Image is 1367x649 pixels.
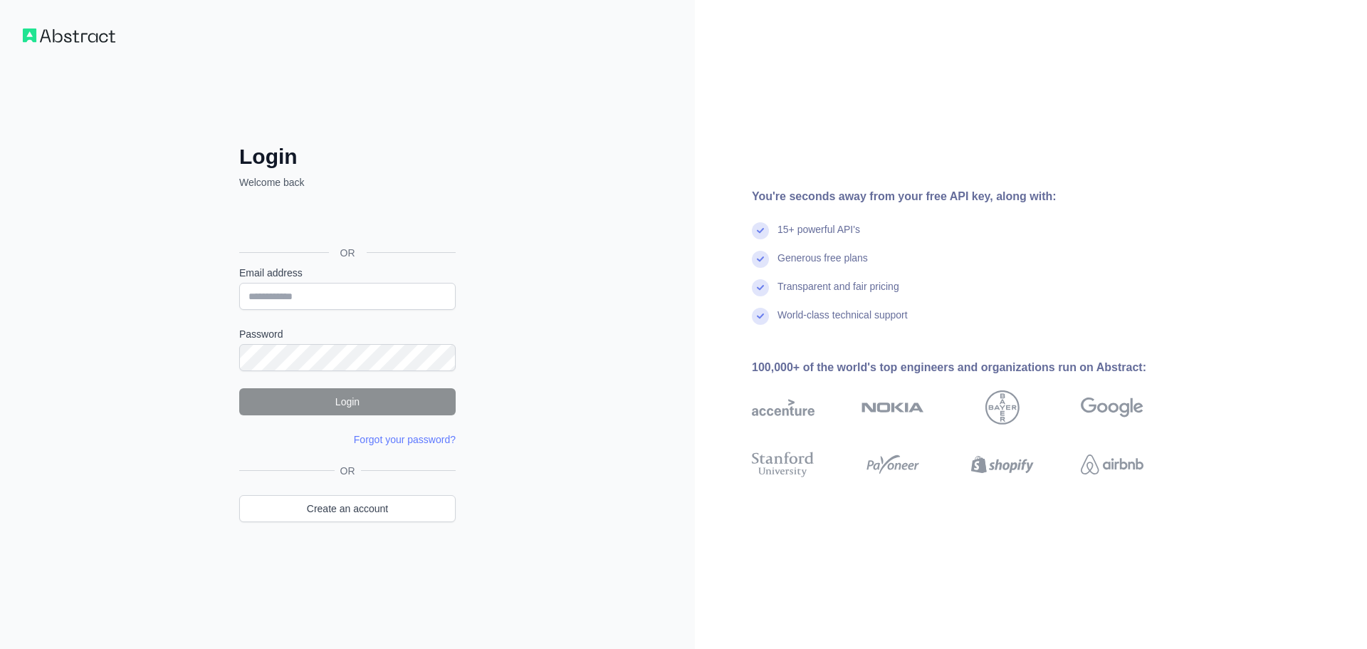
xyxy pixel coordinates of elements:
p: Welcome back [239,175,456,189]
img: airbnb [1081,449,1143,480]
iframe: Pulsante Accedi con Google [232,205,460,237]
a: Create an account [239,495,456,522]
div: Transparent and fair pricing [777,279,899,308]
div: 100,000+ of the world's top engineers and organizations run on Abstract: [752,359,1189,376]
div: Generous free plans [777,251,868,279]
button: Login [239,388,456,415]
img: payoneer [861,449,924,480]
img: check mark [752,279,769,296]
img: Workflow [23,28,115,43]
img: check mark [752,222,769,239]
label: Email address [239,266,456,280]
img: check mark [752,251,769,268]
img: nokia [861,390,924,425]
div: 15+ powerful API's [777,222,860,251]
img: stanford university [752,449,815,480]
div: You're seconds away from your free API key, along with: [752,188,1189,205]
div: World-class technical support [777,308,908,336]
img: check mark [752,308,769,325]
h2: Login [239,144,456,170]
a: Forgot your password? [354,434,456,445]
img: google [1081,390,1143,425]
img: accenture [752,390,815,425]
img: bayer [985,390,1020,425]
label: Password [239,327,456,341]
span: OR [335,464,361,478]
img: shopify [971,449,1034,480]
span: OR [329,246,367,260]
